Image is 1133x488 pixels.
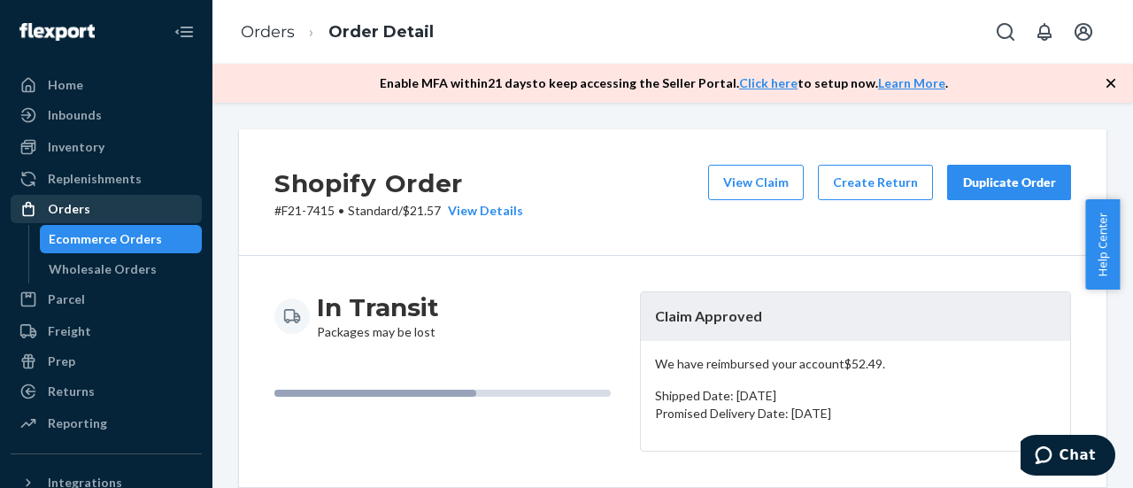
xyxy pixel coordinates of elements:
button: View Details [441,202,523,220]
button: View Claim [708,165,804,200]
header: Claim Approved [641,292,1070,341]
button: Open account menu [1066,14,1101,50]
div: Returns [48,383,95,400]
a: Reporting [11,409,202,438]
p: Promised Delivery Date: [DATE] [655,405,1056,422]
a: Orders [11,195,202,223]
button: Close Navigation [166,14,202,50]
p: Enable MFA within 21 days to keep accessing the Seller Portal. to setup now. . [380,74,948,92]
a: Wholesale Orders [40,255,203,283]
iframe: Opens a widget where you can chat to one of our agents [1021,435,1115,479]
div: Packages may be lost [317,291,439,341]
button: Help Center [1085,199,1120,290]
div: Home [48,76,83,94]
a: Learn More [878,75,945,90]
span: • [338,203,344,218]
button: Create Return [818,165,933,200]
button: Open Search Box [988,14,1023,50]
button: Open notifications [1027,14,1062,50]
div: Freight [48,322,91,340]
h3: In Transit [317,291,439,323]
p: Shipped Date: [DATE] [655,387,1056,405]
div: Reporting [48,414,107,432]
p: We have reimbursed your account $52.49 . [655,355,1056,373]
div: Inventory [48,138,104,156]
div: Wholesale Orders [49,260,157,278]
p: # F21-7415 / $21.57 [274,202,523,220]
a: Inbounds [11,101,202,129]
a: Freight [11,317,202,345]
a: Orders [241,22,295,42]
div: Parcel [48,290,85,308]
a: Parcel [11,285,202,314]
a: Inventory [11,133,202,161]
div: Prep [48,352,75,370]
img: Flexport logo [19,23,95,41]
a: Returns [11,377,202,406]
a: Order Detail [328,22,434,42]
div: Duplicate Order [962,174,1056,191]
div: Inbounds [48,106,102,124]
a: Home [11,71,202,99]
a: Ecommerce Orders [40,225,203,253]
button: Duplicate Order [947,165,1071,200]
div: Ecommerce Orders [49,230,162,248]
a: Replenishments [11,165,202,193]
a: Click here [739,75,798,90]
div: Orders [48,200,90,218]
div: Replenishments [48,170,142,188]
h2: Shopify Order [274,165,523,202]
ol: breadcrumbs [227,6,448,58]
span: Standard [348,203,398,218]
a: Prep [11,347,202,376]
